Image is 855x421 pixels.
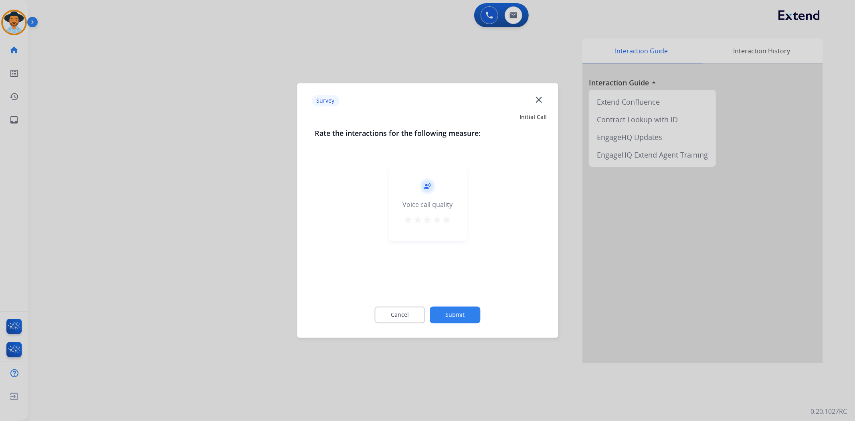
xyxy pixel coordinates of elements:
mat-icon: star [442,215,452,225]
div: Voice call quality [402,200,453,210]
mat-icon: close [534,94,544,105]
mat-icon: star [404,215,413,225]
mat-icon: record_voice_over [424,183,431,190]
mat-icon: star [433,215,442,225]
h3: Rate the interactions for the following measure: [315,128,540,139]
mat-icon: star [413,215,423,225]
button: Cancel [375,307,425,324]
p: Survey [311,95,339,106]
mat-icon: star [423,215,433,225]
p: 0.20.1027RC [811,407,847,416]
button: Submit [430,307,481,324]
span: Initial Call [519,113,547,121]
